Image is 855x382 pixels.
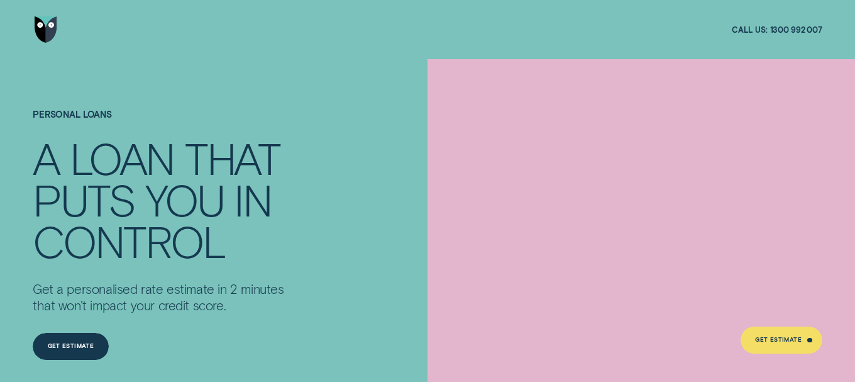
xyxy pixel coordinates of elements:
a: Call us:1300 992 007 [732,25,822,35]
h1: Personal Loans [33,110,290,137]
span: Call us: [732,25,768,35]
div: THAT [185,137,280,178]
div: CONTROL [33,220,225,261]
a: Get Estimate [741,327,822,353]
h4: A LOAN THAT PUTS YOU IN CONTROL [33,137,290,261]
div: YOU [145,178,223,220]
div: LOAN [70,137,174,178]
div: IN [234,178,272,220]
p: Get a personalised rate estimate in 2 minutes that won't impact your credit score. [33,281,290,313]
img: Wisr [35,16,57,43]
a: Get Estimate [33,333,109,359]
div: A [33,137,59,178]
div: PUTS [33,178,135,220]
span: 1300 992 007 [770,25,823,35]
